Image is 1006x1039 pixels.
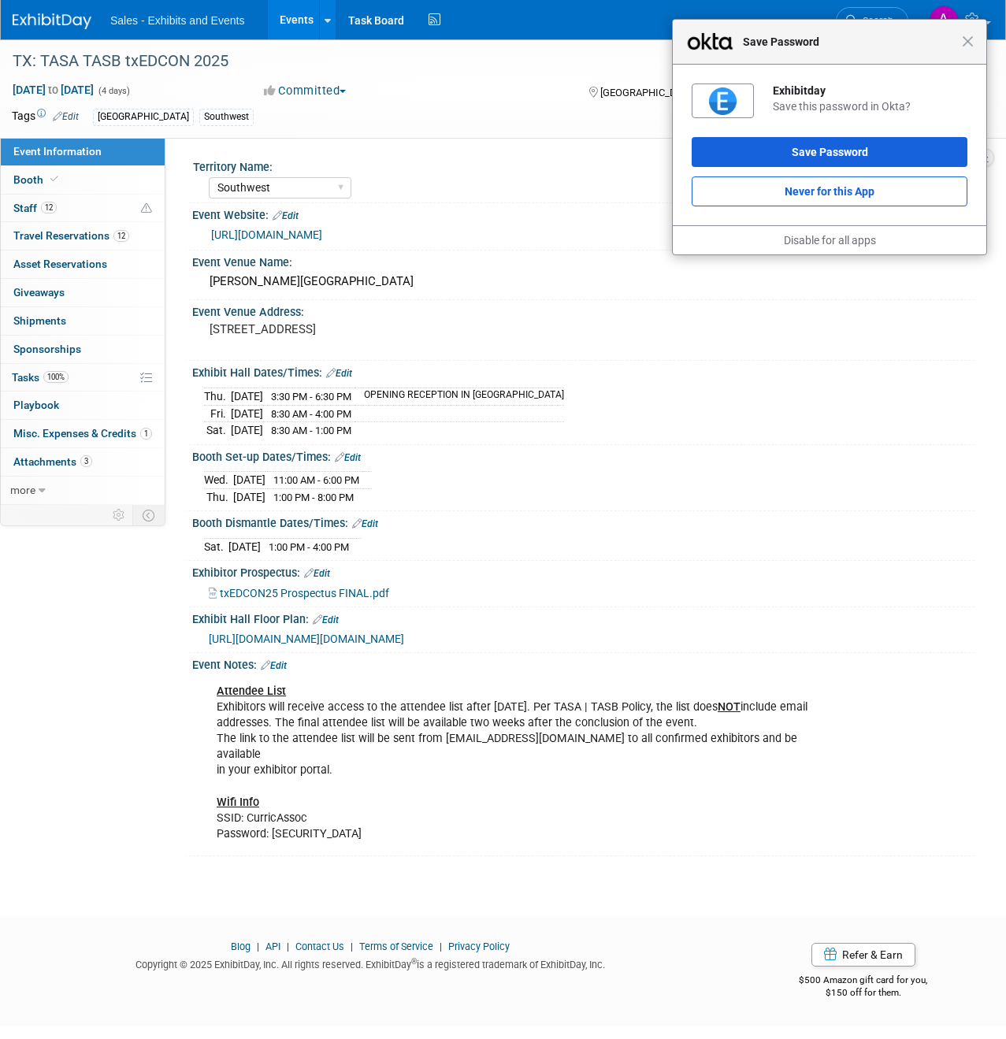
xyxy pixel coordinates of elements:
[192,561,974,581] div: Exhibitor Prospectus:
[1,391,165,419] a: Playbook
[13,455,92,468] span: Attachments
[12,83,95,97] span: [DATE] [DATE]
[233,472,265,489] td: [DATE]
[211,228,322,241] a: [URL][DOMAIN_NAME]
[192,445,974,466] div: Booth Set-up Dates/Times:
[192,511,974,532] div: Booth Dismantle Dates/Times:
[206,676,820,850] div: Exhibitors will receive access to the attendee list after [DATE]. Per TASA | TASB Policy, the lis...
[13,258,107,270] span: Asset Reservations
[13,343,81,355] span: Sponsorships
[140,428,152,440] span: 1
[53,111,79,122] a: Edit
[1,336,165,363] a: Sponsorships
[1,477,165,504] a: more
[192,250,974,270] div: Event Venue Name:
[709,87,737,115] img: 7sAAAAGSURBVAMAVgBCuSj2Hb8AAAAASUVORK5CYII=
[209,633,404,645] a: [URL][DOMAIN_NAME][DOMAIN_NAME]
[752,986,974,1000] div: $150 off for them.
[12,371,69,384] span: Tasks
[204,405,231,422] td: Fri.
[347,941,357,952] span: |
[204,388,231,405] td: Thu.
[228,538,261,555] td: [DATE]
[1,279,165,306] a: Giveaways
[13,399,59,411] span: Playbook
[359,941,433,952] a: Terms of Service
[273,492,354,503] span: 1:00 PM - 8:00 PM
[13,173,61,186] span: Booth
[271,425,351,436] span: 8:30 AM - 1:00 PM
[326,368,352,379] a: Edit
[735,32,962,51] span: Save Password
[811,943,915,967] a: Refer & Earn
[857,15,893,27] span: Search
[204,538,228,555] td: Sat.
[192,300,974,320] div: Event Venue Address:
[13,286,65,299] span: Giveaways
[113,230,129,242] span: 12
[133,505,165,525] td: Toggle Event Tabs
[141,202,152,216] span: Potential Scheduling Conflict -- at least one attendee is tagged in another overlapping event.
[231,422,263,439] td: [DATE]
[1,166,165,194] a: Booth
[13,229,129,242] span: Travel Reservations
[41,202,57,213] span: 12
[773,83,967,98] div: Exhibitday
[50,175,58,184] i: Booth reservation complete
[929,6,959,35] img: Albert Martinez
[217,685,286,698] b: Attendee List
[692,137,967,167] button: Save Password
[80,455,92,467] span: 3
[10,484,35,496] span: more
[295,941,344,952] a: Contact Us
[231,941,251,952] a: Blog
[220,587,389,599] span: txEDCON25 Prospectus FINAL.pdf
[448,941,510,952] a: Privacy Policy
[12,954,728,972] div: Copyright © 2025 ExhibitDay, Inc. All rights reserved. ExhibitDay is a registered trademark of Ex...
[13,145,102,158] span: Event Information
[12,108,79,126] td: Tags
[13,13,91,29] img: ExhibitDay
[1,307,165,335] a: Shipments
[836,7,908,35] a: Search
[217,796,259,809] u: Wifi Info
[1,364,165,391] a: Tasks100%
[352,518,378,529] a: Edit
[1,195,165,222] a: Staff12
[199,109,254,125] div: Southwest
[204,269,963,294] div: [PERSON_NAME][GEOGRAPHIC_DATA]
[106,505,133,525] td: Personalize Event Tab Strip
[233,488,265,505] td: [DATE]
[204,488,233,505] td: Thu.
[784,234,876,247] a: Disable for all apps
[1,222,165,250] a: Travel Reservations12
[313,614,339,625] a: Edit
[283,941,293,952] span: |
[13,202,57,214] span: Staff
[209,587,389,599] a: txEDCON25 Prospectus FINAL.pdf
[193,155,967,175] div: Territory Name:
[692,176,967,206] button: Never for this App
[304,568,330,579] a: Edit
[773,99,967,113] div: Save this password in Okta?
[192,653,974,673] div: Event Notes:
[192,607,974,628] div: Exhibit Hall Floor Plan:
[265,941,280,952] a: API
[1,448,165,476] a: Attachments3
[258,83,352,99] button: Committed
[273,474,359,486] span: 11:00 AM - 6:00 PM
[46,83,61,96] span: to
[97,86,130,96] span: (4 days)
[231,405,263,422] td: [DATE]
[43,371,69,383] span: 100%
[1,250,165,278] a: Asset Reservations
[204,472,233,489] td: Wed.
[718,700,741,714] b: NOT
[93,109,194,125] div: [GEOGRAPHIC_DATA]
[273,210,299,221] a: Edit
[752,963,974,1000] div: $500 Amazon gift card for you,
[335,452,361,463] a: Edit
[271,408,351,420] span: 8:30 AM - 4:00 PM
[269,541,349,553] span: 1:00 PM - 4:00 PM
